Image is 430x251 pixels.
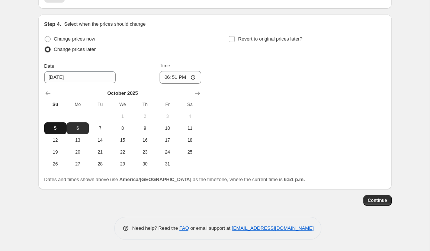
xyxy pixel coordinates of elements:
[70,137,86,143] span: 13
[47,102,64,107] span: Su
[67,158,89,170] button: Monday October 27 2025
[64,20,145,28] p: Select when the prices should change
[159,149,176,155] span: 24
[114,102,131,107] span: We
[114,125,131,131] span: 8
[44,134,67,146] button: Sunday October 12 2025
[179,225,189,231] a: FAQ
[156,99,179,110] th: Friday
[92,102,108,107] span: Tu
[156,122,179,134] button: Friday October 10 2025
[137,102,153,107] span: Th
[47,137,64,143] span: 12
[44,99,67,110] th: Sunday
[284,177,305,182] b: 6:51 p.m.
[238,36,302,42] span: Revert to original prices later?
[137,113,153,119] span: 2
[70,161,86,167] span: 27
[114,149,131,155] span: 22
[92,161,108,167] span: 28
[114,161,131,167] span: 29
[134,134,156,146] button: Thursday October 16 2025
[134,146,156,158] button: Thursday October 23 2025
[179,146,201,158] button: Saturday October 25 2025
[119,177,192,182] b: America/[GEOGRAPHIC_DATA]
[92,149,108,155] span: 21
[179,134,201,146] button: Saturday October 18 2025
[111,122,134,134] button: Wednesday October 8 2025
[67,99,89,110] th: Monday
[179,99,201,110] th: Saturday
[111,158,134,170] button: Wednesday October 29 2025
[232,225,314,231] a: [EMAIL_ADDRESS][DOMAIN_NAME]
[137,149,153,155] span: 23
[54,46,96,52] span: Change prices later
[114,113,131,119] span: 1
[70,149,86,155] span: 20
[182,113,198,119] span: 4
[159,137,176,143] span: 17
[67,134,89,146] button: Monday October 13 2025
[89,99,111,110] th: Tuesday
[114,137,131,143] span: 15
[182,137,198,143] span: 18
[159,113,176,119] span: 3
[182,149,198,155] span: 25
[89,146,111,158] button: Tuesday October 21 2025
[134,158,156,170] button: Thursday October 30 2025
[89,158,111,170] button: Tuesday October 28 2025
[47,125,64,131] span: 5
[44,146,67,158] button: Sunday October 19 2025
[137,161,153,167] span: 30
[179,110,201,122] button: Saturday October 4 2025
[156,110,179,122] button: Friday October 3 2025
[134,110,156,122] button: Thursday October 2 2025
[44,63,54,69] span: Date
[70,102,86,107] span: Mo
[134,122,156,134] button: Thursday October 9 2025
[54,36,95,42] span: Change prices now
[92,125,108,131] span: 7
[43,88,53,99] button: Show previous month, September 2025
[44,20,61,28] h2: Step 4.
[111,146,134,158] button: Wednesday October 22 2025
[132,225,180,231] span: Need help? Read the
[44,158,67,170] button: Sunday October 26 2025
[182,102,198,107] span: Sa
[159,161,176,167] span: 31
[44,71,116,83] input: 10/5/2025
[182,125,198,131] span: 11
[67,122,89,134] button: Monday October 6 2025
[111,110,134,122] button: Wednesday October 1 2025
[160,71,201,84] input: 12:00
[363,195,392,206] button: Continue
[189,225,232,231] span: or email support at
[111,134,134,146] button: Wednesday October 15 2025
[159,125,176,131] span: 10
[179,122,201,134] button: Saturday October 11 2025
[156,134,179,146] button: Friday October 17 2025
[156,158,179,170] button: Friday October 31 2025
[156,146,179,158] button: Friday October 24 2025
[137,125,153,131] span: 9
[89,134,111,146] button: Tuesday October 14 2025
[44,177,305,182] span: Dates and times shown above use as the timezone, where the current time is
[92,137,108,143] span: 14
[44,122,67,134] button: Today Sunday October 5 2025
[368,197,387,203] span: Continue
[70,125,86,131] span: 6
[134,99,156,110] th: Thursday
[67,146,89,158] button: Monday October 20 2025
[47,149,64,155] span: 19
[160,63,170,68] span: Time
[89,122,111,134] button: Tuesday October 7 2025
[111,99,134,110] th: Wednesday
[159,102,176,107] span: Fr
[137,137,153,143] span: 16
[192,88,203,99] button: Show next month, November 2025
[47,161,64,167] span: 26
